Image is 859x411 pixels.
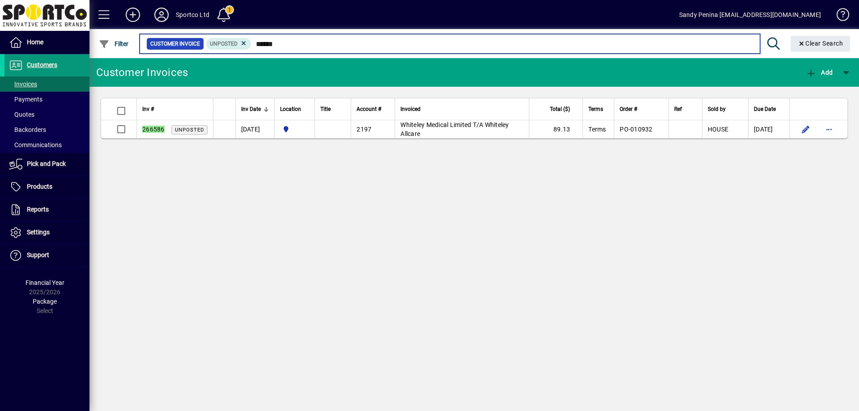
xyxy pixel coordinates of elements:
span: Support [27,251,49,258]
a: Payments [4,92,89,107]
span: Invoices [9,81,37,88]
span: Payments [9,96,43,103]
span: Customer Invoice [150,39,200,48]
span: Customers [27,61,57,68]
span: Sold by [708,104,726,114]
div: Sold by [708,104,743,114]
a: Backorders [4,122,89,137]
span: Add [806,69,833,76]
span: Backorders [9,126,46,133]
mat-chip: Customer Invoice Status: Unposted [206,38,251,50]
span: Unposted [175,127,204,133]
div: Inv Date [241,104,269,114]
span: Terms [588,104,603,114]
a: Products [4,176,89,198]
span: Settings [27,229,50,236]
span: Package [33,298,57,305]
button: Profile [147,7,176,23]
span: Whiteley Medical Limited T/A Whiteley Allcare [400,121,509,137]
a: Reports [4,199,89,221]
td: [DATE] [748,120,789,138]
span: Inv # [142,104,154,114]
span: Location [280,104,301,114]
div: Sandy Penina [EMAIL_ADDRESS][DOMAIN_NAME] [679,8,821,22]
a: Quotes [4,107,89,122]
span: Inv Date [241,104,261,114]
span: Total ($) [550,104,570,114]
div: Order # [620,104,663,114]
button: Filter [97,36,131,52]
span: Financial Year [26,279,64,286]
span: Reports [27,206,49,213]
div: Due Date [754,104,784,114]
span: Quotes [9,111,34,118]
a: Communications [4,137,89,153]
span: Communications [9,141,62,148]
span: HOUSE [708,126,728,133]
button: Clear [791,36,850,52]
span: Products [27,183,52,190]
span: 2197 [357,126,371,133]
a: Invoices [4,76,89,92]
a: Pick and Pack [4,153,89,175]
button: Edit [799,122,813,136]
span: Home [27,38,43,46]
td: 89.13 [529,120,583,138]
button: Add [804,64,835,81]
span: Ref [674,104,682,114]
span: Order # [620,104,637,114]
span: Due Date [754,104,776,114]
td: [DATE] [235,120,274,138]
a: Settings [4,221,89,244]
span: Pick and Pack [27,160,66,167]
div: Account # [357,104,389,114]
div: Title [320,104,346,114]
div: Invoiced [400,104,523,114]
span: PO-010932 [620,126,652,133]
button: Add [119,7,147,23]
div: Ref [674,104,696,114]
div: Inv # [142,104,208,114]
a: Knowledge Base [830,2,848,31]
span: Filter [99,40,129,47]
div: Location [280,104,309,114]
span: Sportco Ltd Warehouse [280,124,309,134]
em: 266586 [142,126,165,133]
span: Terms [588,126,606,133]
div: Sportco Ltd [176,8,209,22]
button: More options [822,122,836,136]
span: Title [320,104,331,114]
span: Unposted [210,41,238,47]
span: Clear Search [798,40,843,47]
a: Home [4,31,89,54]
div: Total ($) [535,104,578,114]
span: Account # [357,104,381,114]
a: Support [4,244,89,267]
div: Customer Invoices [96,65,188,80]
span: Invoiced [400,104,421,114]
